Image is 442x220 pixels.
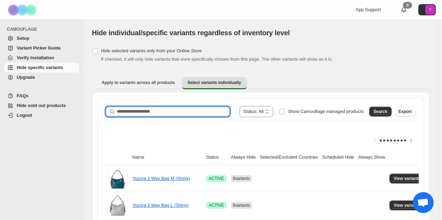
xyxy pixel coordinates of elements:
[209,176,224,181] span: ACTIVE
[4,53,79,63] a: Verify Installation
[6,0,40,20] img: Camouflage
[209,203,224,208] span: ACTIVE
[373,109,387,114] span: Search
[132,203,189,208] a: Yozora 2 Way Bag L (Shiny)
[394,176,420,181] span: View variants
[107,168,128,189] img: Yozora 2 Way Bag M (Shiny)
[17,55,54,60] span: Verify Installation
[398,109,412,114] span: Export
[17,75,35,80] span: Upgrade
[107,195,128,216] img: Yozora 2 Way Bag L (Shiny)
[92,29,290,37] span: Hide individual/specific variants regardless of inventory level
[4,111,79,120] a: Logout
[356,7,381,12] span: App Support
[101,56,333,62] span: If checked, it will only hide variants that were specifically chosen from this page. The other va...
[413,192,434,213] a: チャットを開く
[356,150,387,165] th: Always Show
[425,5,435,15] span: Avatar with initials T
[182,77,247,89] button: Select variants individually
[96,77,181,88] button: Apply to variants across all products
[7,26,80,32] span: CAMOUFLAGE
[17,45,61,51] span: Variant Picker Guide
[17,113,32,118] span: Logout
[403,2,412,9] div: 0
[406,136,416,145] button: Scroll table right one column
[389,200,425,210] button: View variants
[17,93,29,98] span: FAQs
[204,150,229,165] th: Status
[394,107,416,116] button: Export
[4,33,79,43] a: Setup
[17,65,63,70] span: Hide specific variants
[4,63,79,73] a: Hide specific variants
[4,91,79,101] a: FAQs
[229,150,258,165] th: Always Hide
[389,174,425,183] button: View variants
[4,43,79,53] a: Variant Picker Guide
[4,101,79,111] a: Hide sold out products
[130,150,204,165] th: Name
[102,80,175,85] span: Apply to variants across all products
[132,176,190,181] a: Yozora 2 Way Bag M (Shiny)
[233,203,250,208] span: 6 variants
[288,109,364,114] span: Show Camouflage managed products
[429,8,432,12] text: T
[258,150,320,165] th: Selected/Excluded Countries
[233,176,250,181] span: 6 variants
[101,48,202,53] span: Hide selected variants only from your Online Store
[369,107,392,116] button: Search
[400,6,407,13] a: 0
[188,80,241,85] span: Select variants individually
[17,36,29,41] span: Setup
[320,150,356,165] th: Scheduled Hide
[418,4,436,15] button: Avatar with initials T
[4,73,79,82] a: Upgrade
[394,203,420,208] span: View variants
[17,103,66,108] span: Hide sold out products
